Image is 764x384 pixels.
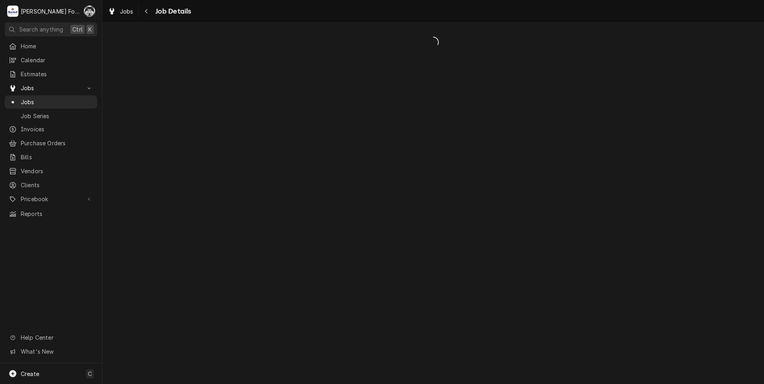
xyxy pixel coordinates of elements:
[5,95,97,109] a: Jobs
[72,25,83,34] span: Ctrl
[21,56,93,64] span: Calendar
[5,67,97,81] a: Estimates
[19,25,63,34] span: Search anything
[21,125,93,133] span: Invoices
[21,7,80,16] div: [PERSON_NAME] Food Equipment Service
[7,6,18,17] div: Marshall Food Equipment Service's Avatar
[21,195,81,203] span: Pricebook
[5,178,97,192] a: Clients
[84,6,95,17] div: C(
[84,6,95,17] div: Chris Murphy (103)'s Avatar
[105,5,137,18] a: Jobs
[21,139,93,147] span: Purchase Orders
[5,53,97,67] a: Calendar
[102,34,764,51] span: Loading...
[5,207,97,220] a: Reports
[5,123,97,136] a: Invoices
[21,333,92,342] span: Help Center
[5,81,97,95] a: Go to Jobs
[21,210,93,218] span: Reports
[5,345,97,358] a: Go to What's New
[21,181,93,189] span: Clients
[5,22,97,36] button: Search anythingCtrlK
[21,370,39,377] span: Create
[88,370,92,378] span: C
[5,109,97,123] a: Job Series
[21,42,93,50] span: Home
[21,153,93,161] span: Bills
[21,112,93,120] span: Job Series
[5,137,97,150] a: Purchase Orders
[7,6,18,17] div: M
[5,150,97,164] a: Bills
[153,6,191,17] span: Job Details
[88,25,92,34] span: K
[5,40,97,53] a: Home
[21,167,93,175] span: Vendors
[21,98,93,106] span: Jobs
[21,84,81,92] span: Jobs
[5,164,97,178] a: Vendors
[140,5,153,18] button: Navigate back
[120,7,133,16] span: Jobs
[5,192,97,206] a: Go to Pricebook
[21,347,92,356] span: What's New
[5,331,97,344] a: Go to Help Center
[21,70,93,78] span: Estimates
